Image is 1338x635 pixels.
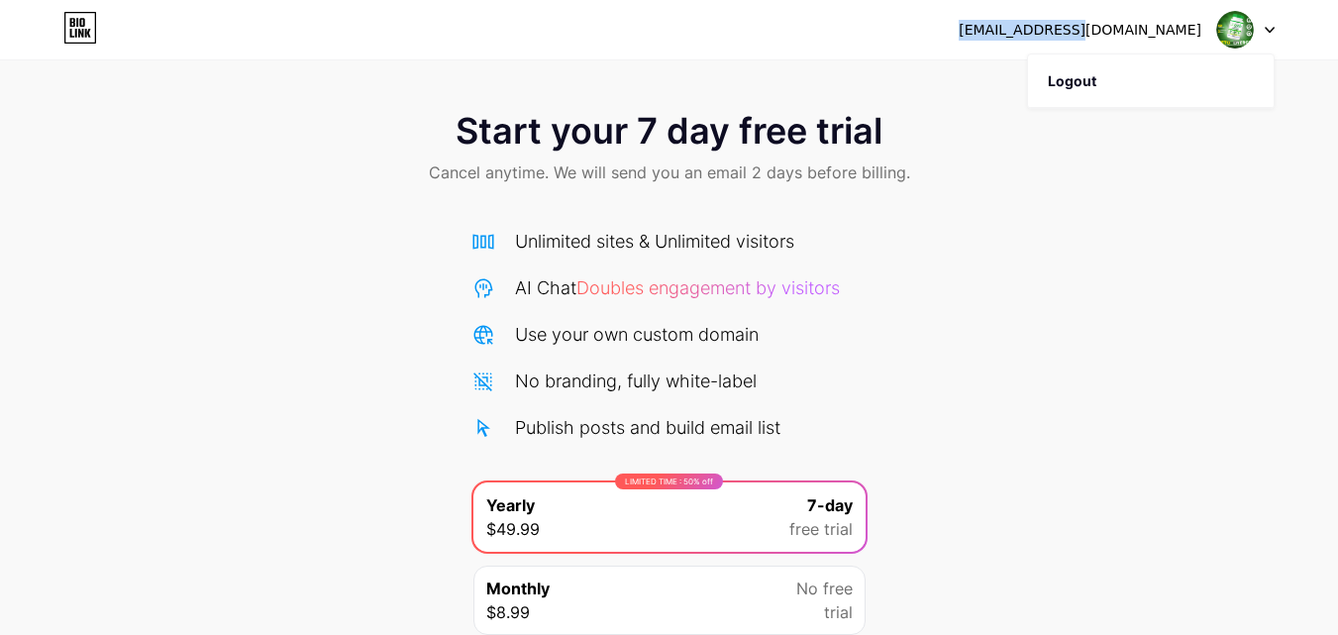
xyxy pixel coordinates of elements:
span: 7-day [807,493,853,517]
img: reviewslipovive [1216,11,1254,49]
span: Yearly [486,493,535,517]
span: Cancel anytime. We will send you an email 2 days before billing. [429,160,910,184]
span: Doubles engagement by visitors [576,277,840,298]
span: $49.99 [486,517,540,541]
div: LIMITED TIME : 50% off [615,474,723,489]
span: Monthly [486,577,550,600]
div: Unlimited sites & Unlimited visitors [515,228,794,255]
div: Use your own custom domain [515,321,759,348]
span: trial [824,600,853,624]
span: $8.99 [486,600,530,624]
div: No branding, fully white-label [515,368,757,394]
div: Publish posts and build email list [515,414,780,441]
div: AI Chat [515,274,840,301]
span: Start your 7 day free trial [456,111,882,151]
li: Logout [1028,54,1274,108]
span: No free [796,577,853,600]
span: free trial [789,517,853,541]
div: [EMAIL_ADDRESS][DOMAIN_NAME] [959,20,1201,41]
